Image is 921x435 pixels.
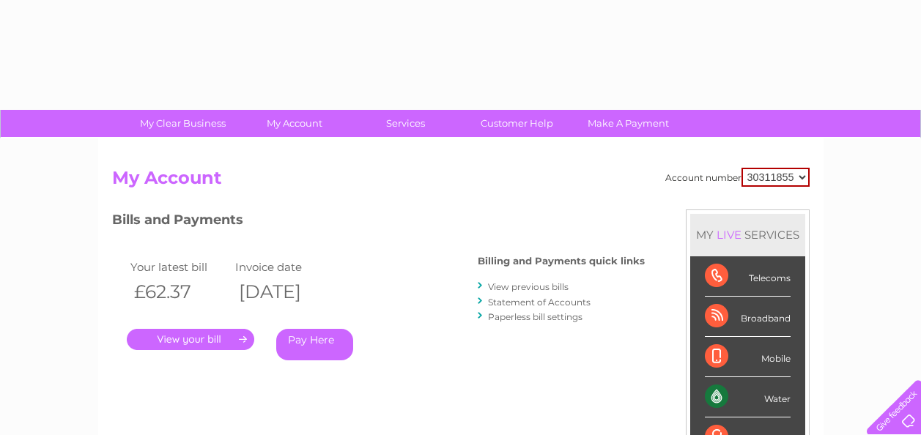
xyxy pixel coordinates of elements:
td: Your latest bill [127,257,232,277]
a: Customer Help [456,110,577,137]
div: Mobile [705,337,791,377]
div: LIVE [714,228,744,242]
a: Paperless bill settings [488,311,582,322]
a: Pay Here [276,329,353,360]
h3: Bills and Payments [112,209,645,235]
a: Make A Payment [568,110,689,137]
td: Invoice date [232,257,337,277]
h2: My Account [112,168,810,196]
th: [DATE] [232,277,337,307]
a: Statement of Accounts [488,297,591,308]
div: Water [705,377,791,417]
div: MY SERVICES [690,214,805,256]
th: £62.37 [127,277,232,307]
a: My Clear Business [122,110,243,137]
a: . [127,329,254,350]
div: Account number [665,168,810,187]
a: View previous bills [488,281,569,292]
h4: Billing and Payments quick links [478,256,645,267]
div: Broadband [705,297,791,337]
div: Telecoms [705,256,791,297]
a: My Account [234,110,355,137]
a: Services [345,110,466,137]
